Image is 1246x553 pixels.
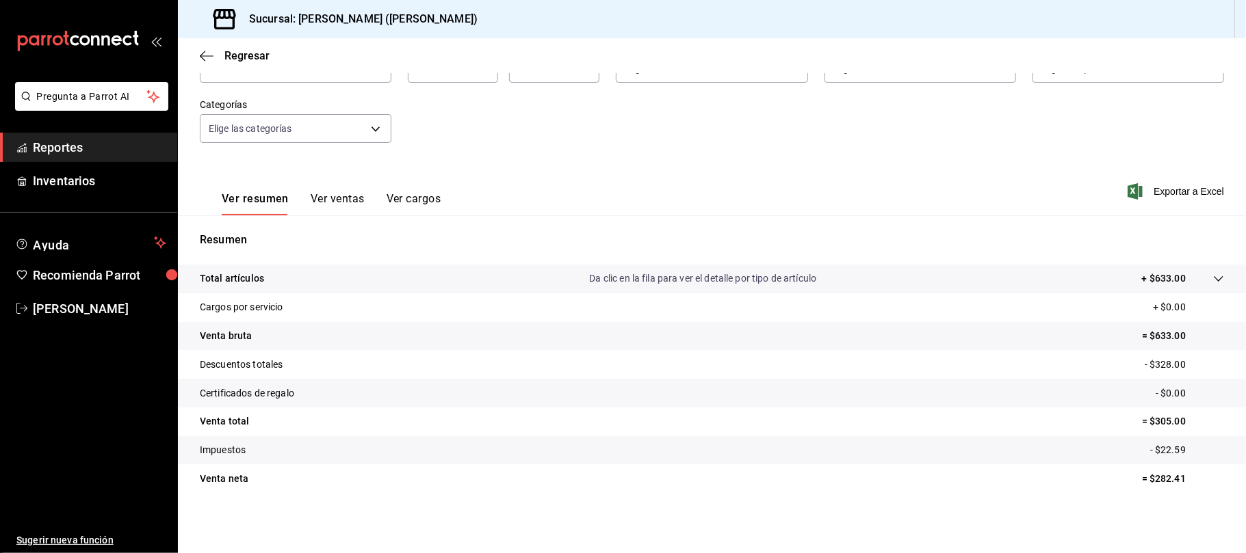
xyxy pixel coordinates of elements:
p: Resumen [200,232,1224,248]
span: Pregunta a Parrot AI [37,90,147,104]
button: Pregunta a Parrot AI [15,82,168,111]
p: Certificados de regalo [200,386,294,401]
button: Ver cargos [387,192,441,215]
div: navigation tabs [222,192,441,215]
p: = $282.41 [1142,472,1224,486]
button: Regresar [200,49,270,62]
h3: Sucursal: [PERSON_NAME] ([PERSON_NAME]) [238,11,478,27]
button: Ver ventas [311,192,365,215]
span: Reportes [33,138,166,157]
a: Pregunta a Parrot AI [10,99,168,113]
p: Descuentos totales [200,358,283,372]
span: Ayuda [33,234,148,251]
p: = $305.00 [1142,414,1224,429]
p: - $22.59 [1150,443,1224,457]
p: Venta total [200,414,249,429]
span: Sugerir nueva función [16,533,166,548]
p: + $0.00 [1153,300,1224,314]
button: open_drawer_menu [151,36,161,46]
span: Recomienda Parrot [33,266,166,284]
p: Da clic en la fila para ver el detalle por tipo de artículo [590,271,817,286]
p: - $0.00 [1156,386,1224,401]
span: Inventarios [33,172,166,190]
p: Venta neta [200,472,248,486]
span: [PERSON_NAME] [33,299,166,318]
p: = $633.00 [1142,329,1224,343]
span: Elige las categorías [209,122,292,135]
p: Impuestos [200,443,246,457]
button: Exportar a Excel [1130,183,1224,200]
p: Venta bruta [200,329,252,343]
label: Categorías [200,100,391,110]
p: + $633.00 [1142,271,1186,286]
button: Ver resumen [222,192,289,215]
p: - $328.00 [1145,358,1224,372]
p: Total artículos [200,271,264,286]
span: Regresar [224,49,270,62]
p: Cargos por servicio [200,300,283,314]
